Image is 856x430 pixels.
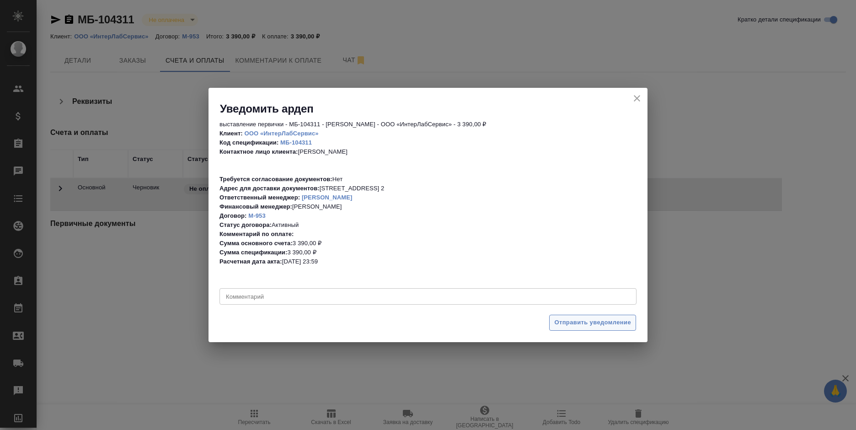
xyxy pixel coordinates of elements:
a: ООО «ИнтерЛабСервис» [245,130,319,137]
button: Отправить уведомление [549,315,636,331]
b: Клиент: [219,130,243,137]
button: close [630,91,644,105]
p: [PERSON_NAME] Нет [STREET_ADDRESS] 2 [PERSON_NAME] Активный 3 390,00 ₽ 3 390,00 ₽ [DATE] 23:59 [219,129,637,266]
b: Ответственный менеджер: [219,194,300,201]
b: Код спецификации: [219,139,278,146]
b: Комментарий по оплате: [219,231,294,237]
h2: Уведомить ардеп [220,102,647,116]
b: Контактное лицо клиента: [219,148,298,155]
b: Сумма основного счета: [219,240,293,247]
b: Требуется согласование документов: [219,176,332,183]
b: Адрес для доставки документов: [219,185,320,192]
span: Отправить уведомление [554,317,631,328]
b: Расчетная дата акта: [219,258,282,265]
p: выставление первички - МБ-104311 - [PERSON_NAME] - ООО «ИнтерЛабСервис» - 3 390,00 ₽ [219,120,637,129]
b: Сумма спецификации: [219,249,287,256]
b: Финансовый менеджер: [219,203,292,210]
a: МБ-104311 [280,139,312,146]
b: Статус договора: [219,221,272,228]
a: М-953 [248,212,265,219]
b: Договор: [219,212,247,219]
a: [PERSON_NAME] [302,194,353,201]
